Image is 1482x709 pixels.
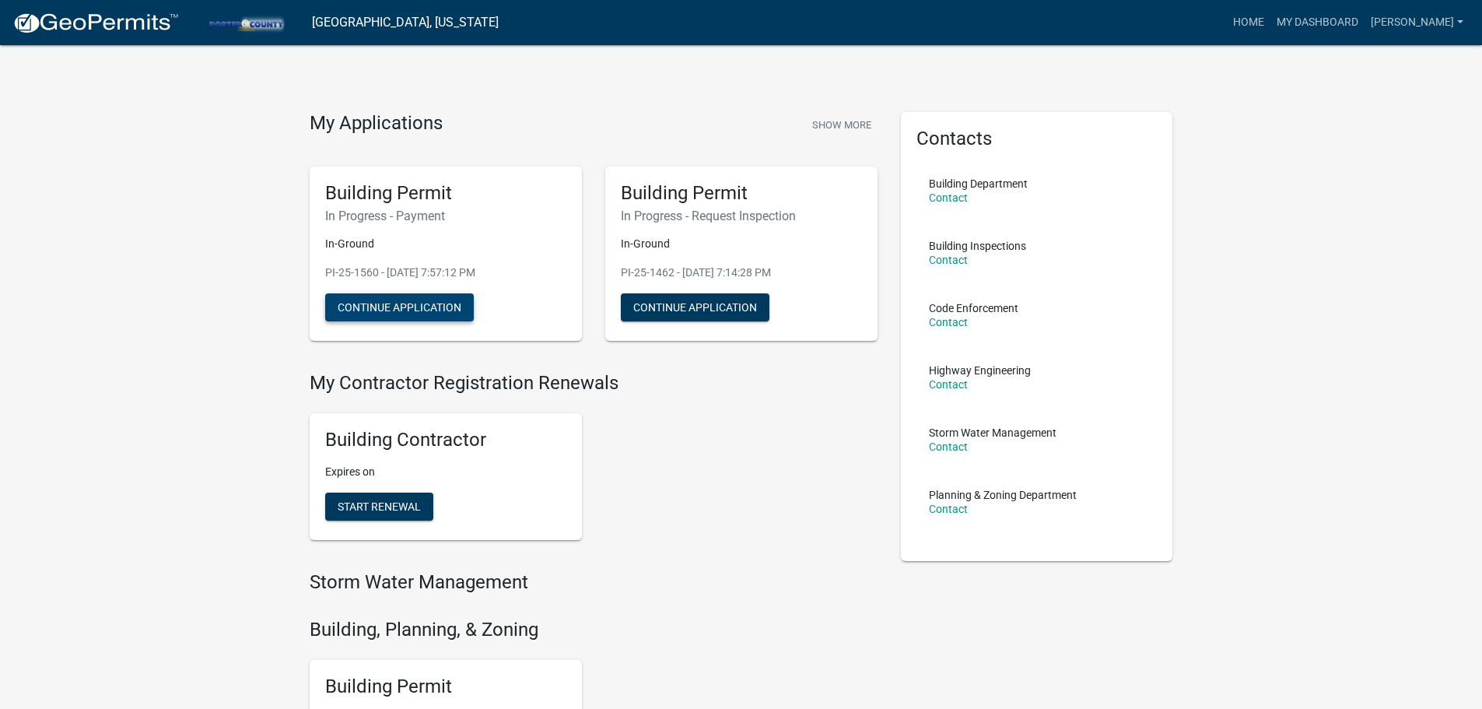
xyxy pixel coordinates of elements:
[325,265,566,281] p: PI-25-1560 - [DATE] 7:57:12 PM
[929,440,968,453] a: Contact
[916,128,1158,150] h5: Contacts
[325,236,566,252] p: In-Ground
[310,619,878,641] h4: Building, Planning, & Zoning
[325,429,566,451] h5: Building Contractor
[325,493,433,521] button: Start Renewal
[621,182,862,205] h5: Building Permit
[929,365,1031,376] p: Highway Engineering
[621,209,862,223] h6: In Progress - Request Inspection
[310,571,878,594] h4: Storm Water Management
[929,191,968,204] a: Contact
[325,182,566,205] h5: Building Permit
[325,464,566,480] p: Expires on
[1270,8,1365,37] a: My Dashboard
[929,303,1018,314] p: Code Enforcement
[929,240,1026,251] p: Building Inspections
[621,236,862,252] p: In-Ground
[325,209,566,223] h6: In Progress - Payment
[325,293,474,321] button: Continue Application
[310,112,443,135] h4: My Applications
[310,372,878,553] wm-registration-list-section: My Contractor Registration Renewals
[338,500,421,513] span: Start Renewal
[929,503,968,515] a: Contact
[325,676,566,698] h5: Building Permit
[1227,8,1270,37] a: Home
[929,427,1056,438] p: Storm Water Management
[929,378,968,391] a: Contact
[929,254,968,266] a: Contact
[929,178,1028,189] p: Building Department
[806,112,878,138] button: Show More
[621,265,862,281] p: PI-25-1462 - [DATE] 7:14:28 PM
[1365,8,1470,37] a: [PERSON_NAME]
[312,9,499,36] a: [GEOGRAPHIC_DATA], [US_STATE]
[191,12,300,33] img: Porter County, Indiana
[929,316,968,328] a: Contact
[310,372,878,395] h4: My Contractor Registration Renewals
[621,293,769,321] button: Continue Application
[929,490,1077,500] p: Planning & Zoning Department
